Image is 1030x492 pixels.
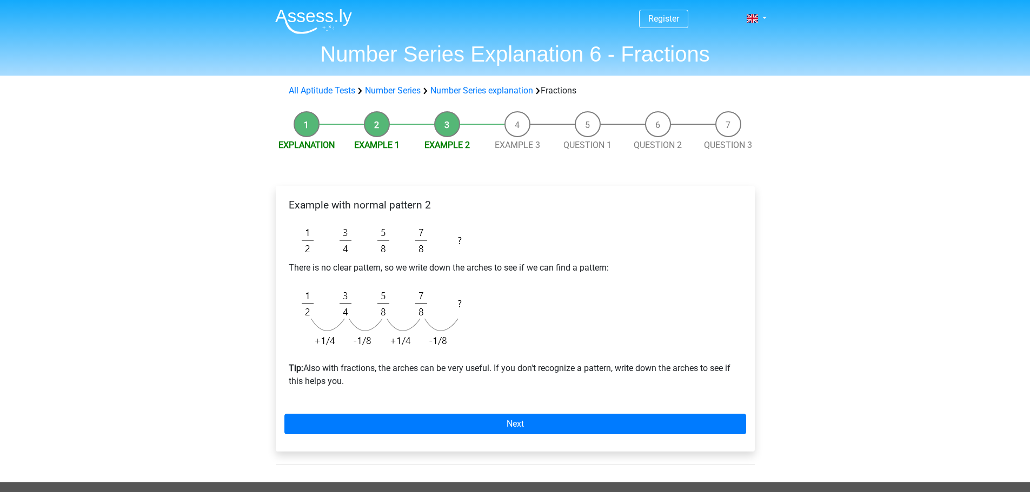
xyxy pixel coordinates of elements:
a: Register [648,14,679,24]
b: Tip: [289,363,303,373]
h1: Number Series Explanation 6 - Fractions [267,41,764,67]
a: Number Series [365,85,421,96]
img: Assessly [275,9,352,34]
p: Also with fractions, the arches can be very useful. If you don't recognize a pattern, write down ... [289,362,742,388]
p: There is no clear pattern, so we write down the arches to see if we can find a pattern: [289,261,742,274]
a: Question 3 [704,140,752,150]
h4: Example with normal pattern 2 [289,199,742,211]
a: Explanation [278,140,335,150]
a: Question 1 [563,140,612,150]
a: Question 2 [634,140,682,150]
img: Fractions_example_2.png [289,220,479,261]
a: All Aptitude Tests [289,85,355,96]
a: Example 3 [495,140,540,150]
a: Example 2 [424,140,470,150]
div: Fractions [284,84,746,97]
img: Fractions_example_2_1.png [289,283,479,353]
a: Example 1 [354,140,400,150]
a: Next [284,414,746,434]
a: Number Series explanation [430,85,533,96]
